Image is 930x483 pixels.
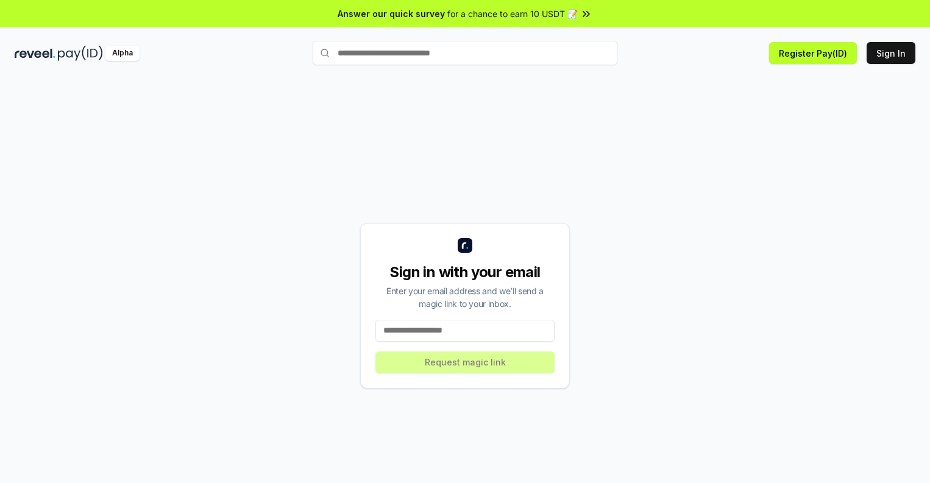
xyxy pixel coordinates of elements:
div: Sign in with your email [375,263,555,282]
div: Enter your email address and we’ll send a magic link to your inbox. [375,284,555,310]
img: logo_small [458,238,472,253]
div: Alpha [105,46,140,61]
button: Register Pay(ID) [769,42,857,64]
img: pay_id [58,46,103,61]
span: Answer our quick survey [338,7,445,20]
button: Sign In [867,42,915,64]
span: for a chance to earn 10 USDT 📝 [447,7,578,20]
img: reveel_dark [15,46,55,61]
